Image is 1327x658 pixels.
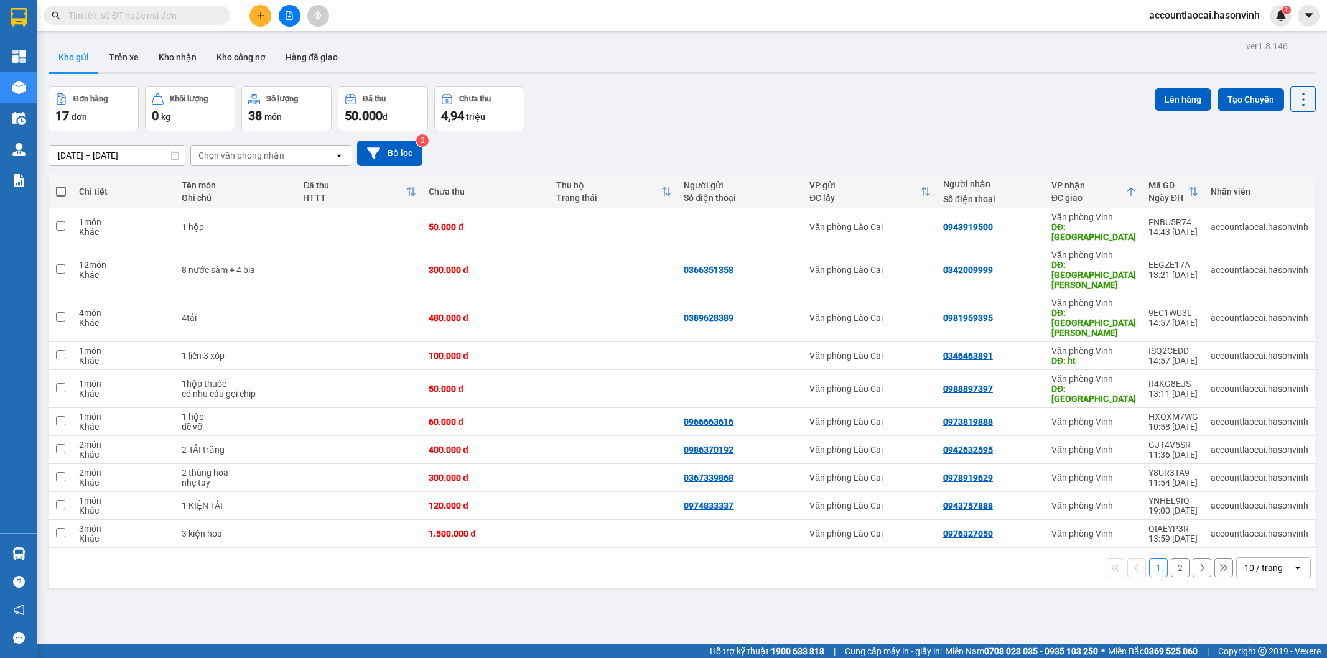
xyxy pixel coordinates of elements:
[256,11,265,20] span: plus
[943,445,993,455] div: 0942632595
[182,389,291,399] div: có nhu cầu gọi chip
[556,180,661,190] div: Thu hộ
[1051,417,1136,427] div: Văn phòng Vinh
[1211,417,1308,427] div: accountlaocai.hasonvinh
[182,265,291,275] div: 8 nước sâm + 4 bia
[345,108,383,123] span: 50.000
[1101,649,1105,654] span: ⚪️
[99,42,149,72] button: Trên xe
[79,227,169,237] div: Khác
[72,112,87,122] span: đơn
[152,108,159,123] span: 0
[684,193,797,203] div: Số điện thoại
[1211,473,1308,483] div: accountlaocai.hasonvinh
[1246,39,1288,53] div: ver 1.8.146
[264,112,282,122] span: món
[285,11,294,20] span: file-add
[12,143,26,156] img: warehouse-icon
[1051,356,1136,366] div: DĐ: ht
[79,260,169,270] div: 12 món
[1148,478,1198,488] div: 11:54 [DATE]
[1051,298,1136,308] div: Văn phòng Vinh
[429,501,544,511] div: 120.000 đ
[1051,501,1136,511] div: Văn phòng Vinh
[1149,558,1168,577] button: 1
[1139,7,1270,23] span: accountlaocai.hasonvinh
[441,108,464,123] span: 4,94
[809,180,921,190] div: VP gửi
[241,86,332,131] button: Số lượng38món
[809,265,931,275] div: Văn phòng Lào Cai
[55,108,69,123] span: 17
[1051,374,1136,384] div: Văn phòng Vinh
[429,445,544,455] div: 400.000 đ
[79,346,169,356] div: 1 món
[943,501,993,511] div: 0943757888
[182,180,291,190] div: Tên món
[1148,318,1198,328] div: 14:57 [DATE]
[12,81,26,94] img: warehouse-icon
[297,175,422,208] th: Toggle SortBy
[1051,212,1136,222] div: Văn phòng Vinh
[1148,534,1198,544] div: 13:59 [DATE]
[13,576,25,588] span: question-circle
[1051,346,1136,356] div: Văn phòng Vinh
[684,417,733,427] div: 0966663616
[1211,265,1308,275] div: accountlaocai.hasonvinh
[809,351,931,361] div: Văn phòng Lào Cai
[809,193,921,203] div: ĐC lấy
[1148,270,1198,280] div: 13:21 [DATE]
[182,501,291,511] div: 1 KIỆN TẢI
[79,534,169,544] div: Khác
[363,95,386,103] div: Đã thu
[1148,468,1198,478] div: Y8UR3TA9
[79,506,169,516] div: Khác
[182,222,291,232] div: 1 hộp
[1211,222,1308,232] div: accountlaocai.hasonvinh
[416,134,429,147] sup: 2
[710,644,824,658] span: Hỗ trợ kỹ thuật:
[307,5,329,27] button: aim
[1298,5,1320,27] button: caret-down
[182,478,291,488] div: nhẹ tay
[79,308,169,318] div: 4 món
[357,141,422,166] button: Bộ lọc
[79,422,169,432] div: Khác
[79,217,169,227] div: 1 món
[943,417,993,427] div: 0973819888
[79,524,169,534] div: 3 món
[845,644,942,658] span: Cung cấp máy in - giấy in:
[1144,646,1198,656] strong: 0369 525 060
[79,496,169,506] div: 1 món
[182,351,291,361] div: 1 liền 3 xốp
[79,468,169,478] div: 2 món
[1148,308,1198,318] div: 9EC1WU3L
[1148,180,1188,190] div: Mã GD
[303,193,406,203] div: HTTT
[945,644,1098,658] span: Miền Nam
[207,42,276,72] button: Kho công nợ
[1244,562,1283,574] div: 10 / trang
[248,108,262,123] span: 38
[1155,88,1211,111] button: Lên hàng
[1051,473,1136,483] div: Văn phòng Vinh
[12,112,26,125] img: warehouse-icon
[182,445,291,455] div: 2 TẢI trắng
[1207,644,1209,658] span: |
[73,95,108,103] div: Đơn hàng
[1148,506,1198,516] div: 19:00 [DATE]
[809,529,931,539] div: Văn phòng Lào Cai
[1051,445,1136,455] div: Văn phòng Vinh
[684,313,733,323] div: 0389628389
[334,151,344,160] svg: open
[79,187,169,197] div: Chi tiết
[943,222,993,232] div: 0943919500
[434,86,524,131] button: Chưa thu4,94 triệu
[943,265,993,275] div: 0342009999
[79,478,169,488] div: Khác
[459,95,491,103] div: Chưa thu
[429,529,544,539] div: 1.500.000 đ
[1051,193,1126,203] div: ĐC giao
[79,389,169,399] div: Khác
[12,50,26,63] img: dashboard-icon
